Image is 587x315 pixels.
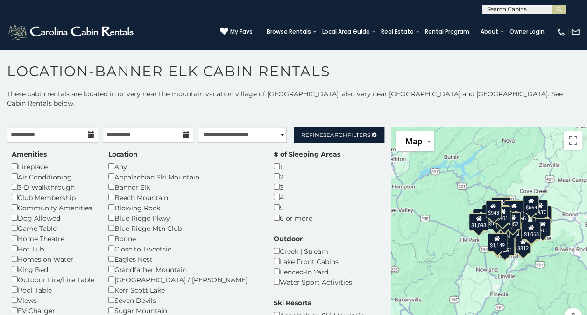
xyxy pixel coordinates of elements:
div: $1,068 [521,222,541,240]
div: Banner Elk [108,182,260,192]
a: Rental Program [420,25,474,38]
div: Views [12,295,94,305]
a: Browse Rentals [262,25,316,38]
div: Hot Tub [12,243,94,254]
div: Home Theatre [12,233,94,243]
img: phone-regular-white.png [556,27,566,36]
button: Change map style [396,131,434,151]
div: Air Conditioning [12,172,94,182]
img: White-1-2.png [7,22,136,41]
div: Beech Mountain [108,192,260,202]
a: About [476,25,503,38]
div: $937 [532,200,548,218]
div: 6 or more [274,213,340,223]
div: Close to Tweetsie [108,243,260,254]
div: King Bed [12,264,94,274]
div: Club Membership [12,192,94,202]
div: 5 [274,202,340,213]
div: $812 [515,236,531,254]
div: Blowing Rock [108,202,260,213]
div: 1 [274,161,340,172]
div: $701 [535,218,551,236]
div: Community Amenities [12,202,94,213]
div: $665 [472,209,488,227]
div: Blue Ridge Pkwy [108,213,260,223]
div: [GEOGRAPHIC_DATA] / [PERSON_NAME] [108,274,260,285]
label: # of Sleeping Areas [274,150,340,159]
div: 4 [274,192,340,202]
div: 3-D Walkthrough [12,182,94,192]
div: $1,291 [495,238,514,256]
div: Grandfather Mountain [108,264,260,274]
label: Outdoor [274,234,303,243]
span: Refine Filters [301,131,370,138]
div: Fireplace [12,161,94,172]
div: Water Sport Activities [274,277,352,287]
div: Kerr Scott Lake [108,285,260,295]
span: My Favs [230,28,253,36]
a: Owner Login [505,25,549,38]
div: $478 [494,205,510,223]
div: $952 [505,212,521,230]
div: $1,149 [487,233,507,251]
img: mail-regular-white.png [571,27,580,36]
div: $3,115 [499,223,519,241]
div: $901 [495,206,510,224]
div: Blue Ridge Mtn Club [108,223,260,233]
span: Map [405,136,422,146]
div: $1,966 [532,206,552,223]
div: $664 [496,211,512,229]
div: Eagles Nest [108,254,260,264]
div: $996 [512,206,528,224]
label: Location [108,150,138,159]
div: Seven Devils [108,295,260,305]
div: Fenced-In Yard [274,266,352,277]
div: Outdoor Fire/Fire Table [12,274,94,285]
a: My Favs [220,27,253,36]
div: Appalachian Ski Mountain [108,172,260,182]
div: $1,397 [504,200,523,218]
div: $1,583 [518,224,537,242]
div: Boone [108,233,260,243]
div: 2 [274,172,340,182]
a: Local Area Guide [318,25,375,38]
div: 3 [274,182,340,192]
div: Lake Front Cabins [274,256,352,266]
button: Toggle fullscreen view [564,131,582,150]
label: Amenities [12,150,47,159]
span: Search [323,131,347,138]
div: Game Table [12,223,94,233]
div: Dog Allowed [12,213,94,223]
label: Ski Resorts [274,298,311,308]
div: Homes on Water [12,254,94,264]
div: $943 [485,200,501,218]
div: $664 [523,195,539,213]
div: Pool Table [12,285,94,295]
div: $1,098 [468,213,488,231]
div: Creek | Stream [274,246,352,256]
a: Real Estate [376,25,418,38]
div: Any [108,161,260,172]
a: RefineSearchFilters [294,127,385,143]
div: $1,281 [491,197,511,215]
